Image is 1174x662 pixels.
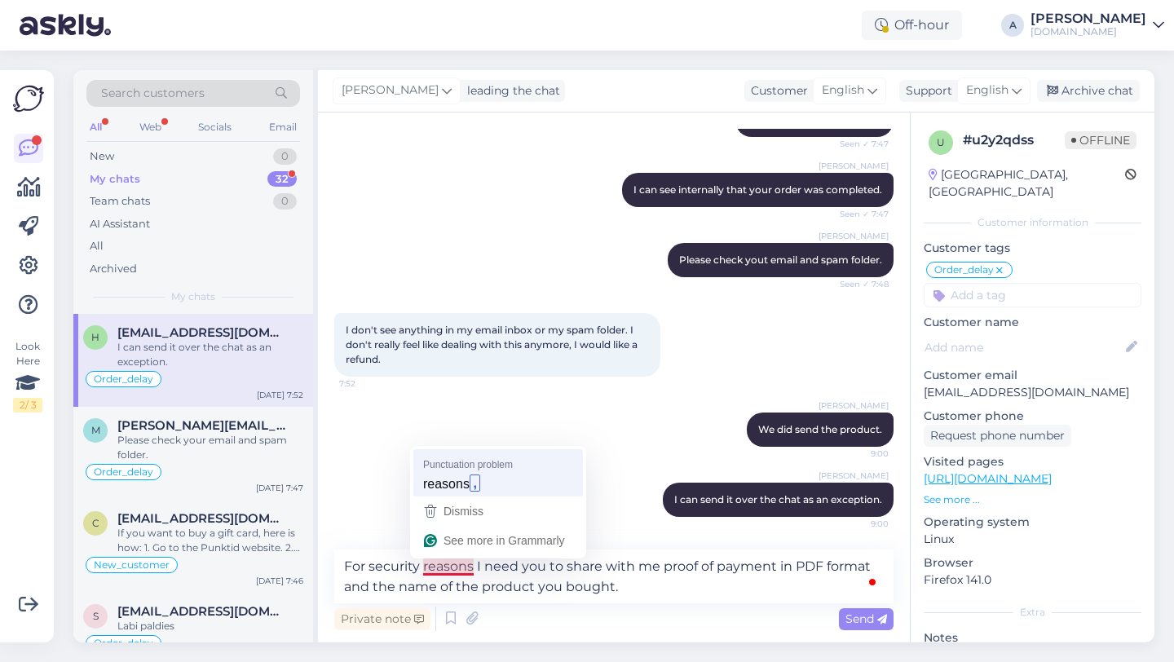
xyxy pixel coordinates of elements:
div: [DATE] 7:47 [256,482,303,494]
div: Labi paldies [117,619,303,633]
span: Send [845,611,887,626]
span: Order_delay [94,638,153,648]
span: Order_delay [934,265,994,275]
p: Notes [924,629,1141,647]
span: c [92,517,99,529]
span: stanislavcikainese49@gmail.com [117,604,287,619]
span: I can send it over the chat as an exception. [674,493,882,505]
input: Add name [925,338,1123,356]
img: Askly Logo [13,83,44,114]
div: All [86,117,105,138]
div: [DATE] 7:46 [256,575,303,587]
div: leading the chat [461,82,560,99]
span: caubimuniz@gmail.com [117,511,287,526]
div: My chats [90,171,140,188]
span: s [93,610,99,622]
div: # u2y2qdss [963,130,1065,150]
span: Order_delay [94,467,153,477]
div: If you want to buy a gift card, here is how: 1. Go to the Punktid website. 2. Find the gift cards... [117,526,303,555]
span: My chats [171,289,215,304]
span: m [91,424,100,436]
div: Look Here [13,339,42,413]
span: [PERSON_NAME] [819,160,889,172]
div: I can send it over the chat as an exception. [117,340,303,369]
div: 0 [273,193,297,210]
span: h [91,331,99,343]
span: I can see internally that your order was completed. [633,183,882,196]
div: Email [266,117,300,138]
span: [PERSON_NAME] [819,230,889,242]
p: [EMAIL_ADDRESS][DOMAIN_NAME] [924,384,1141,401]
span: I don't see anything in my email inbox or my spam folder. I don't really feel like dealing with t... [346,324,640,365]
p: Customer name [924,314,1141,331]
span: English [822,82,864,99]
span: 9:00 [828,448,889,460]
div: New [90,148,114,165]
span: u [937,136,945,148]
div: 32 [267,171,297,188]
div: Socials [195,117,235,138]
div: [DOMAIN_NAME] [1031,25,1146,38]
div: [DATE] 7:52 [257,389,303,401]
span: h3s0q4mq@anonaddy.me [117,325,287,340]
span: Seen ✓ 7:48 [828,278,889,290]
span: Seen ✓ 7:47 [828,138,889,150]
div: [GEOGRAPHIC_DATA], [GEOGRAPHIC_DATA] [929,166,1125,201]
p: Firefox 141.0 [924,572,1141,589]
div: All [90,238,104,254]
div: Support [899,82,952,99]
div: Extra [924,605,1141,620]
span: [PERSON_NAME] [342,82,439,99]
div: Customer [744,82,808,99]
div: Archived [90,261,137,277]
p: Linux [924,531,1141,548]
span: 9:00 [828,518,889,530]
div: A [1001,14,1024,37]
span: Please check yout email and spam folder. [679,254,882,266]
span: New_customer [94,560,170,570]
p: See more ... [924,492,1141,507]
p: Operating system [924,514,1141,531]
span: [PERSON_NAME] [819,399,889,412]
span: English [966,82,1008,99]
p: Customer tags [924,240,1141,257]
span: [PERSON_NAME] [819,470,889,482]
a: [URL][DOMAIN_NAME] [924,471,1052,486]
div: Off-hour [862,11,962,40]
span: Order_delay [94,374,153,384]
span: Search customers [101,85,205,102]
span: 7:52 [339,377,400,390]
div: Archive chat [1037,80,1140,102]
div: Web [136,117,165,138]
span: Seen ✓ 7:47 [828,208,889,220]
div: Private note [334,608,430,630]
div: 0 [273,148,297,165]
span: We did send the product. [758,423,882,435]
a: [PERSON_NAME][DOMAIN_NAME] [1031,12,1164,38]
textarea: To enrich screen reader interactions, please activate Accessibility in Grammarly extension settings [334,549,894,603]
div: 2 / 3 [13,398,42,413]
input: Add a tag [924,283,1141,307]
div: [PERSON_NAME] [1031,12,1146,25]
p: Visited pages [924,453,1141,470]
div: Request phone number [924,425,1071,447]
span: Offline [1065,131,1136,149]
span: mathias.talo@outlook.com [117,418,287,433]
div: Customer information [924,215,1141,230]
p: Browser [924,554,1141,572]
div: Team chats [90,193,150,210]
p: Customer email [924,367,1141,384]
div: Please check your email and spam folder. [117,433,303,462]
p: Customer phone [924,408,1141,425]
div: AI Assistant [90,216,150,232]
